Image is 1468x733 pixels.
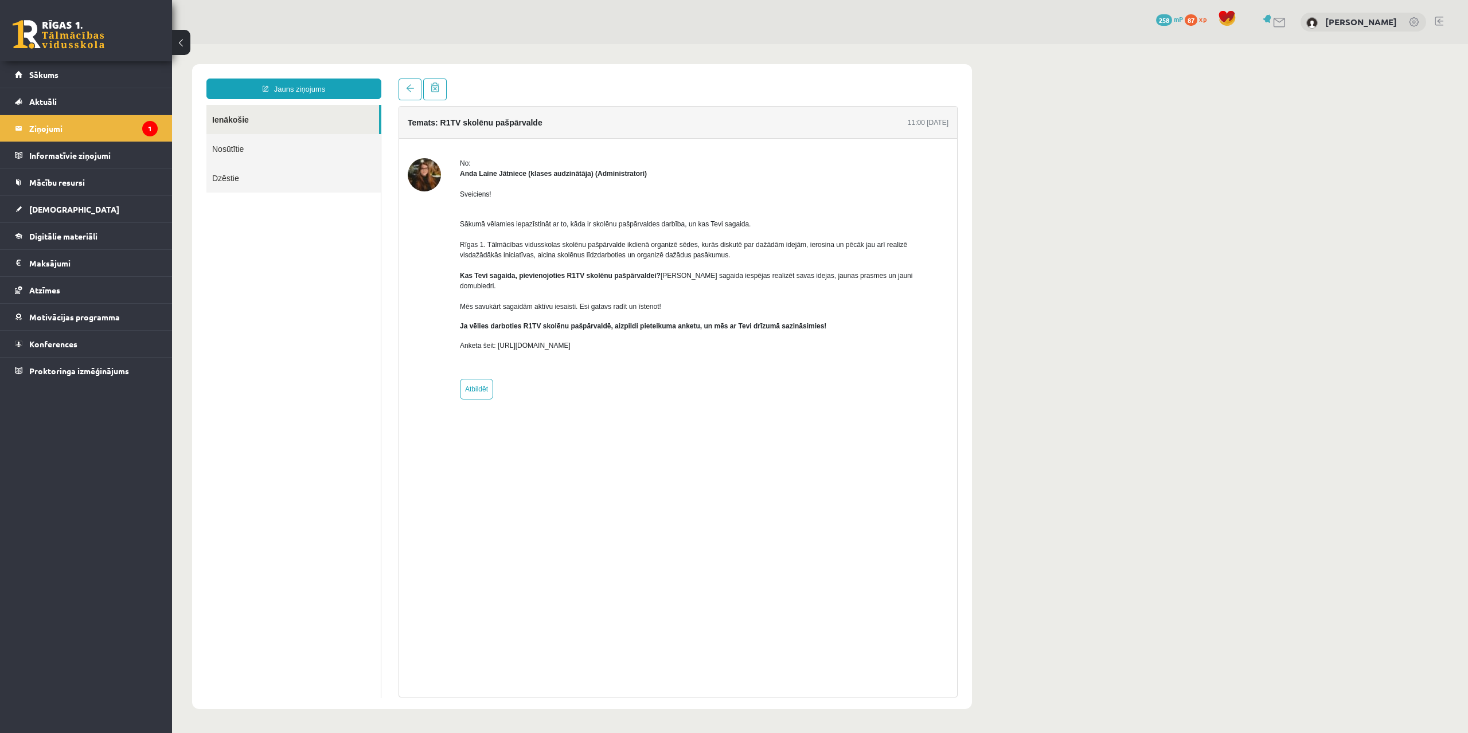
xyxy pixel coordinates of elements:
legend: Informatīvie ziņojumi [29,142,158,168]
a: Nosūtītie [34,90,209,119]
strong: Kas Tevi sagaida, pievienojoties R1TV skolēnu pašpārvaldei? [288,228,489,236]
span: Mācību resursi [29,177,85,187]
a: Sākums [15,61,158,88]
a: Maksājumi [15,250,158,276]
p: Anketa šeit: [URL][DOMAIN_NAME] [288,296,776,307]
a: Ziņojumi1 [15,115,158,142]
span: Konferences [29,339,77,349]
a: Atbildēt [288,335,321,355]
span: 258 [1156,14,1172,26]
span: 87 [1185,14,1197,26]
div: No: [288,114,776,124]
span: Aktuāli [29,96,57,107]
p: Sākumā vēlamies iepazīstināt ar to, kāda ir skolēnu pašpārvaldes darbība, un kas Tevi sagaida. Rī... [288,164,776,268]
a: [PERSON_NAME] [1325,16,1397,28]
a: Dzēstie [34,119,209,148]
strong: Anda Laine Jātniece (klases audzinātāja) (Administratori) [288,126,475,134]
span: Digitālie materiāli [29,231,97,241]
span: Sākums [29,69,58,80]
a: Motivācijas programma [15,304,158,330]
a: [DEMOGRAPHIC_DATA] [15,196,158,222]
span: xp [1199,14,1207,23]
img: Kristaps Korotkevičs [1306,17,1318,29]
a: Rīgas 1. Tālmācības vidusskola [13,20,104,49]
a: Aktuāli [15,88,158,115]
a: Informatīvie ziņojumi [15,142,158,168]
a: Mācību resursi [15,169,158,195]
h4: Temats: R1TV skolēnu pašpārvalde [236,74,370,83]
a: Atzīmes [15,277,158,303]
span: Atzīmes [29,285,60,295]
a: 258 mP [1156,14,1183,23]
a: Ienākošie [34,61,207,90]
a: Proktoringa izmēģinājums [15,358,158,384]
p: Sveiciens! [288,145,776,155]
span: Proktoringa izmēģinājums [29,366,129,376]
a: Digitālie materiāli [15,223,158,249]
b: Ja vēlies darboties R1TV skolēnu pašpārvaldē, aizpildi pieteikuma anketu, un mēs ar Tevi drīzumā ... [288,278,654,286]
a: Konferences [15,331,158,357]
div: 11:00 [DATE] [736,73,776,84]
i: 1 [142,121,158,136]
img: Anda Laine Jātniece (klases audzinātāja) [236,114,269,147]
span: [DEMOGRAPHIC_DATA] [29,204,119,214]
legend: Ziņojumi [29,115,158,142]
legend: Maksājumi [29,250,158,276]
span: mP [1174,14,1183,23]
a: 87 xp [1185,14,1212,23]
span: Motivācijas programma [29,312,120,322]
a: Jauns ziņojums [34,34,209,55]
